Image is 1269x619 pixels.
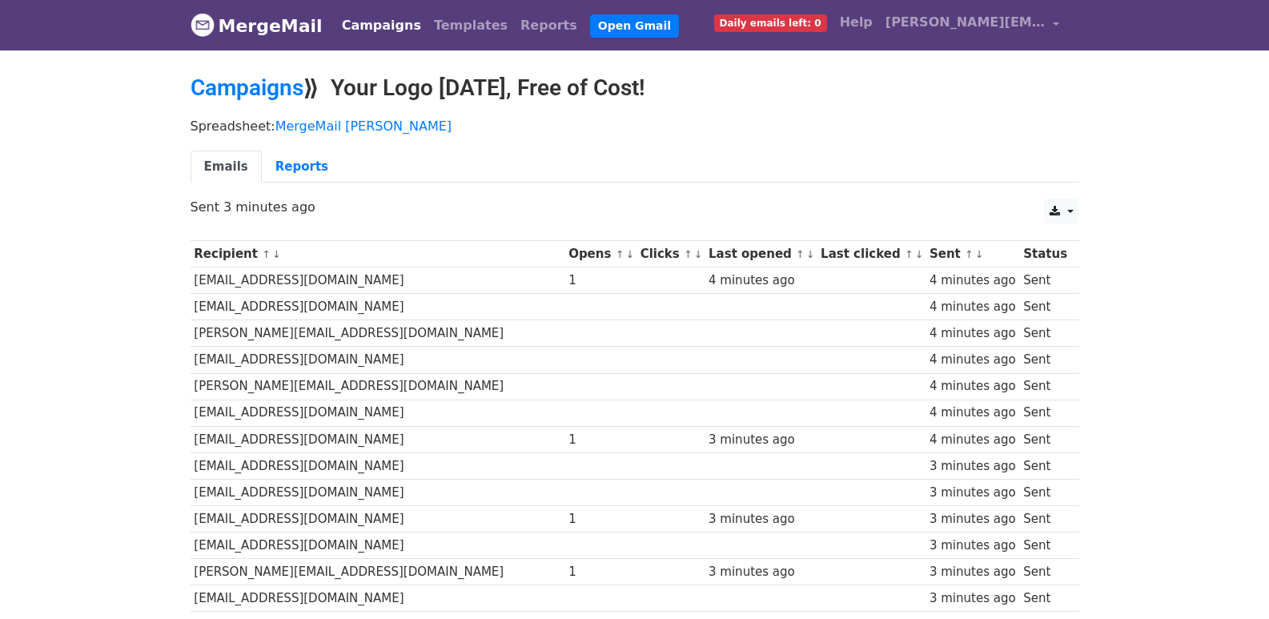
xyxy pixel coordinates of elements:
a: Reports [514,10,584,42]
span: Daily emails left: 0 [714,14,827,32]
div: 4 minutes ago [930,431,1016,449]
span: [PERSON_NAME][EMAIL_ADDRESS][DOMAIN_NAME] [885,13,1046,32]
a: ↓ [272,248,281,260]
td: Sent [1019,373,1070,400]
a: ↓ [625,248,634,260]
div: 1 [568,510,632,529]
div: 3 minutes ago [709,563,813,581]
td: Sent [1019,479,1070,505]
div: 3 minutes ago [709,431,813,449]
a: ↓ [915,248,924,260]
td: [EMAIL_ADDRESS][DOMAIN_NAME] [191,585,565,612]
a: Daily emails left: 0 [708,6,833,38]
a: Reports [262,151,342,183]
p: Sent 3 minutes ago [191,199,1079,215]
td: [PERSON_NAME][EMAIL_ADDRESS][DOMAIN_NAME] [191,559,565,585]
a: Help [833,6,879,38]
td: Sent [1019,400,1070,426]
th: Last opened [705,241,817,267]
td: [EMAIL_ADDRESS][DOMAIN_NAME] [191,294,565,320]
td: [EMAIL_ADDRESS][DOMAIN_NAME] [191,426,565,452]
div: 3 minutes ago [709,510,813,529]
div: 1 [568,563,632,581]
a: Templates [428,10,514,42]
td: Sent [1019,294,1070,320]
div: 4 minutes ago [930,404,1016,422]
div: 4 minutes ago [930,298,1016,316]
div: 3 minutes ago [930,510,1016,529]
div: 4 minutes ago [930,351,1016,369]
a: ↑ [965,248,974,260]
td: Sent [1019,267,1070,294]
td: Sent [1019,426,1070,452]
td: [PERSON_NAME][EMAIL_ADDRESS][DOMAIN_NAME] [191,373,565,400]
a: MergeMail [191,9,323,42]
td: Sent [1019,533,1070,559]
a: ↑ [684,248,693,260]
p: Spreadsheet: [191,118,1079,135]
th: Recipient [191,241,565,267]
a: [PERSON_NAME][EMAIL_ADDRESS][DOMAIN_NAME] [879,6,1066,44]
a: ↑ [796,248,805,260]
td: Sent [1019,347,1070,373]
div: 4 minutes ago [930,271,1016,290]
th: Clicks [637,241,705,267]
td: Sent [1019,559,1070,585]
div: 1 [568,431,632,449]
td: Sent [1019,506,1070,533]
a: MergeMail [PERSON_NAME] [275,119,452,134]
td: [EMAIL_ADDRESS][DOMAIN_NAME] [191,533,565,559]
h2: ⟫ Your Logo [DATE], Free of Cost! [191,74,1079,102]
div: 4 minutes ago [709,271,813,290]
a: Emails [191,151,262,183]
td: [EMAIL_ADDRESS][DOMAIN_NAME] [191,267,565,294]
img: MergeMail logo [191,13,215,37]
a: ↑ [905,248,914,260]
a: Campaigns [335,10,428,42]
div: 3 minutes ago [930,484,1016,502]
div: 3 minutes ago [930,537,1016,555]
div: 3 minutes ago [930,589,1016,608]
td: [EMAIL_ADDRESS][DOMAIN_NAME] [191,479,565,505]
th: Sent [926,241,1019,267]
th: Status [1019,241,1070,267]
div: 1 [568,271,632,290]
th: Last clicked [817,241,926,267]
th: Opens [564,241,637,267]
div: 3 minutes ago [930,457,1016,476]
a: Campaigns [191,74,303,101]
div: 4 minutes ago [930,324,1016,343]
a: ↓ [806,248,815,260]
a: ↓ [694,248,703,260]
td: Sent [1019,452,1070,479]
div: 4 minutes ago [930,377,1016,396]
td: [EMAIL_ADDRESS][DOMAIN_NAME] [191,347,565,373]
td: Sent [1019,585,1070,612]
td: [PERSON_NAME][EMAIL_ADDRESS][DOMAIN_NAME] [191,320,565,347]
a: ↓ [975,248,984,260]
td: [EMAIL_ADDRESS][DOMAIN_NAME] [191,400,565,426]
a: Open Gmail [590,14,679,38]
td: [EMAIL_ADDRESS][DOMAIN_NAME] [191,452,565,479]
td: Sent [1019,320,1070,347]
a: ↑ [262,248,271,260]
td: [EMAIL_ADDRESS][DOMAIN_NAME] [191,506,565,533]
div: 3 minutes ago [930,563,1016,581]
a: ↑ [616,248,624,260]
